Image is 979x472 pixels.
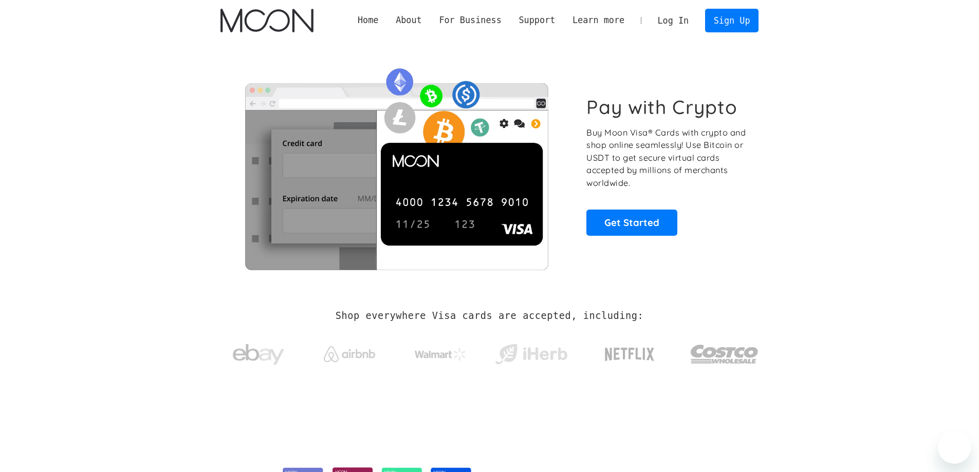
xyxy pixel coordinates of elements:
[324,346,375,362] img: Airbnb
[586,96,737,119] h1: Pay with Crypto
[705,9,759,32] a: Sign Up
[586,210,677,235] a: Get Started
[431,14,510,27] div: For Business
[233,338,284,371] img: ebay
[396,14,422,27] div: About
[415,348,466,361] img: Walmart
[336,310,643,322] h2: Shop everywhere Visa cards are accepted, including:
[493,331,569,373] a: iHerb
[584,331,676,372] a: Netflix
[690,325,759,379] a: Costco
[604,342,655,367] img: Netflix
[220,9,313,32] a: home
[572,14,624,27] div: Learn more
[220,328,297,376] a: ebay
[586,126,747,190] p: Buy Moon Visa® Cards with crypto and shop online seamlessly! Use Bitcoin or USDT to get secure vi...
[220,61,572,270] img: Moon Cards let you spend your crypto anywhere Visa is accepted.
[387,14,430,27] div: About
[564,14,633,27] div: Learn more
[493,341,569,368] img: iHerb
[349,14,387,27] a: Home
[311,336,387,367] a: Airbnb
[439,14,501,27] div: For Business
[649,9,697,32] a: Log In
[220,9,313,32] img: Moon Logo
[510,14,564,27] div: Support
[519,14,555,27] div: Support
[690,335,759,373] img: Costco
[938,431,971,464] iframe: Button to launch messaging window
[402,338,478,366] a: Walmart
